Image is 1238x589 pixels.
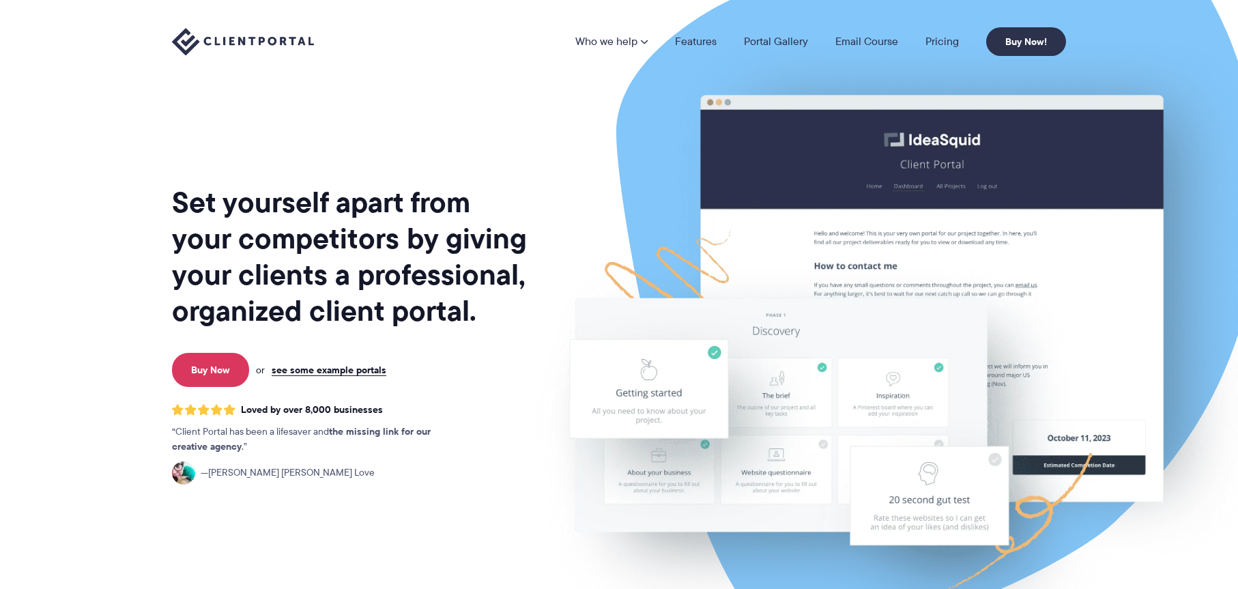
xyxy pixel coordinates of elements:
[986,27,1066,56] a: Buy Now!
[675,36,717,47] a: Features
[172,353,249,387] a: Buy Now
[256,364,265,376] span: or
[835,36,898,47] a: Email Course
[201,465,375,480] span: [PERSON_NAME] [PERSON_NAME] Love
[925,36,959,47] a: Pricing
[575,36,648,47] a: Who we help
[172,184,530,329] h1: Set yourself apart from your competitors by giving your clients a professional, organized client ...
[744,36,808,47] a: Portal Gallery
[241,404,383,416] span: Loved by over 8,000 businesses
[272,364,386,376] a: see some example portals
[172,425,459,455] p: Client Portal has been a lifesaver and .
[172,424,431,454] strong: the missing link for our creative agency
